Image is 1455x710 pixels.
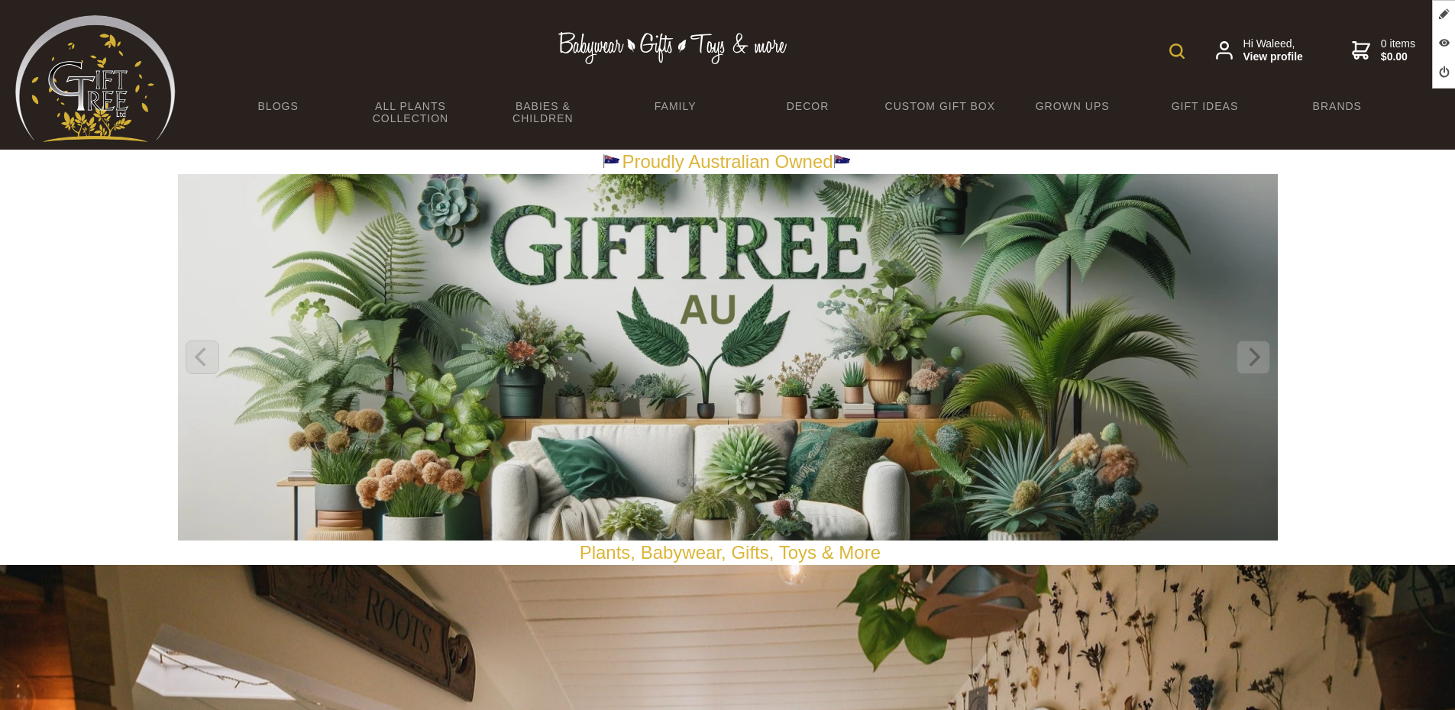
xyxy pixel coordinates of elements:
a: Family [609,90,741,122]
span: Hi Waleed, [1243,37,1303,64]
a: All Plants Collection [344,90,477,134]
strong: View profile [1243,50,1303,64]
a: Proudly Australian Owned [603,151,852,172]
a: BLOGS [212,90,344,122]
span: 0 items [1381,37,1415,64]
a: Brands [1271,90,1403,122]
a: Decor [742,90,874,122]
a: Gift Ideas [1139,90,1271,122]
a: 0 items$0.00 [1352,37,1415,64]
a: Plants, Babywear, Gifts, Toys & Mor [580,542,871,563]
a: Grown Ups [1006,90,1138,122]
img: Babywear - Gifts - Toys & more [558,32,787,64]
img: Babyware - Gifts - Toys and more... [15,15,176,142]
strong: $0.00 [1381,50,1415,64]
a: Custom Gift Box [874,90,1006,122]
a: Babies & Children [477,90,609,134]
a: Hi Waleed,View profile [1216,37,1303,64]
img: product search [1169,44,1185,59]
